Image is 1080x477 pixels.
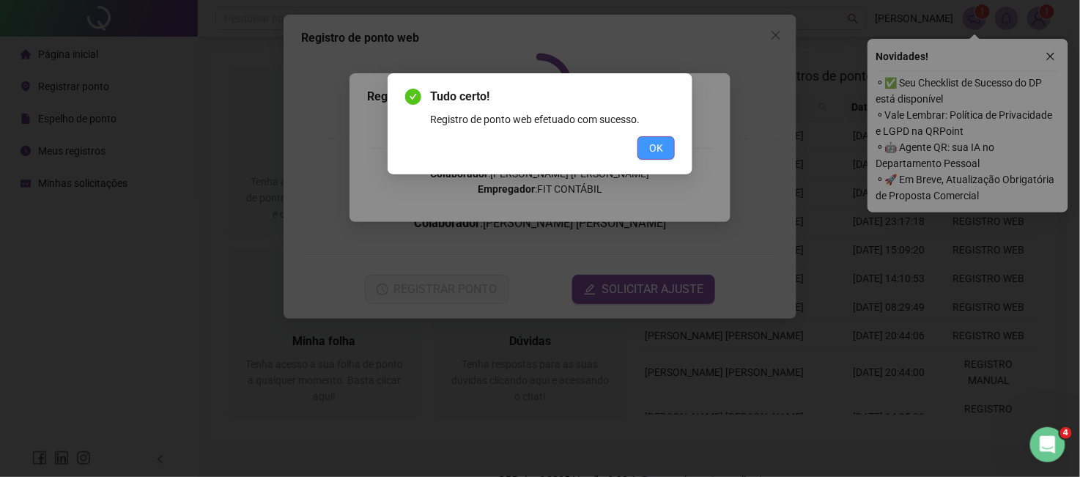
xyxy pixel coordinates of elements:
div: Registro de ponto web efetuado com sucesso. [430,111,675,127]
span: 4 [1060,427,1072,439]
span: check-circle [405,89,421,105]
span: OK [649,140,663,156]
span: Tudo certo! [430,88,675,106]
iframe: Intercom live chat [1030,427,1065,462]
button: OK [637,136,675,160]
